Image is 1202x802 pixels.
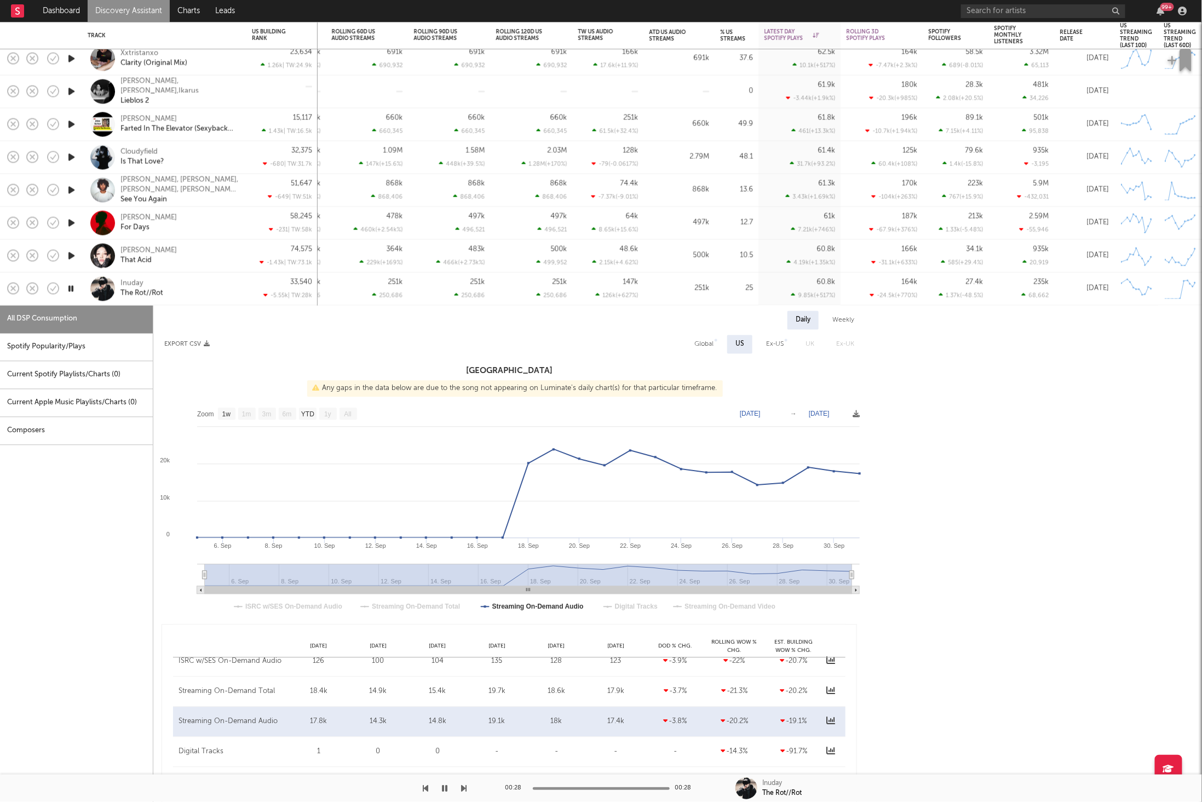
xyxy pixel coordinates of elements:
button: Export CSV [164,341,210,348]
div: 125k [903,147,918,154]
div: -19.1 % [767,717,821,727]
div: 64k [626,213,639,220]
div: 49.9 [721,118,754,131]
div: 187k [902,213,918,220]
div: 10.1k ( +517 % ) [793,62,836,69]
div: 17.9k [589,686,642,697]
div: ISRC w/SES On-Demand Audio [179,656,286,667]
div: 27.4k [966,279,984,286]
text: 16. Sep [467,543,488,549]
div: -67.9k ( +376 % ) [870,226,918,233]
text: YTD [301,410,314,418]
div: 10.5 [721,249,754,262]
a: Farted In The Elevator (Sexyback Remix) [120,124,238,134]
text: [DATE] [740,410,761,418]
div: Ex-US [766,338,784,351]
div: 164k [902,49,918,56]
div: 868,406 [536,193,567,200]
div: 61.5k ( +32.4 % ) [593,128,639,135]
text: 0 [166,531,170,538]
a: For Days [120,223,149,233]
div: See You Again [120,195,167,205]
div: 19.7k [470,686,524,697]
div: 497k [551,213,567,220]
text: 14. Sep [416,543,437,549]
div: 9.85k ( +517 % ) [791,292,836,299]
div: 1.33k ( -5.48 % ) [939,226,984,233]
text: 12. Sep [365,543,386,549]
div: [PERSON_NAME] [120,213,177,223]
div: 660k [468,114,485,122]
div: 660k [304,114,321,122]
div: 935k [1033,246,1049,253]
div: -20.3k ( +985 % ) [870,95,918,102]
div: 868,406 [453,193,485,200]
div: 61k [824,213,836,220]
div: 31.2k ( +18.7 % ) [276,259,321,266]
div: Cloudyfield [120,147,158,157]
div: 483k [469,246,485,253]
div: 448k ( +39.5 % ) [439,161,485,168]
div: 250,686 [455,292,485,299]
div: 12.7 [721,216,754,230]
div: Rolling 90D US Audio Streams [414,28,469,42]
div: Streaming On-Demand Total [179,686,286,697]
div: Weekly [824,311,862,330]
text: 6. Sep [214,543,232,549]
div: 767 ( +15.9 % ) [942,193,984,200]
div: 461 ( +13.3k % ) [792,128,836,135]
div: -20.2 % [708,717,761,727]
text: 8. Sep [265,543,283,549]
div: Release Date [1060,29,1093,42]
div: 689 ( -8.01 % ) [942,62,984,69]
div: -55,946 [1020,226,1049,233]
div: [DATE] [1060,52,1109,65]
div: -22 % [708,656,761,667]
div: 180k [902,82,918,89]
div: The Rot//Rot [120,289,163,299]
div: 65,113 [1025,62,1049,69]
div: 126k ( +627 % ) [596,292,639,299]
div: -3.9 % [648,656,702,667]
div: -24.5k ( +770 % ) [870,292,918,299]
div: 223k [968,180,984,187]
text: 10. Sep [314,543,335,549]
div: 60.4k ( +108 % ) [872,161,918,168]
div: 1.28M ( +170 % ) [522,161,567,168]
div: 17.8k [292,717,346,727]
div: 32,375 [291,147,312,154]
div: 29.8k ( +13.3 % ) [275,226,321,233]
text: → [790,410,797,418]
div: 62.5k [818,49,836,56]
div: -680 | TW: 31.7k [252,161,312,168]
div: [PERSON_NAME], [PERSON_NAME], [PERSON_NAME], [PERSON_NAME], &Me [120,175,238,195]
div: 128 [530,656,583,667]
div: 18k [530,717,583,727]
div: 13.6 [721,184,754,197]
div: 691k [387,49,403,56]
div: 1.26k | TW: 24.9k [252,62,312,69]
div: 28k ( +5.28 % ) [279,161,321,168]
text: 6m [283,410,292,418]
div: [PERSON_NAME] [120,114,177,124]
div: 20,919 [1023,259,1049,266]
div: [DATE] [1060,151,1109,164]
text: Streaming On-Demand Audio [492,603,584,611]
div: 61.9k [818,82,836,89]
div: Track [88,32,235,39]
div: 61.8k [818,114,836,122]
div: That Acid [120,256,152,266]
div: 690,932 [537,62,567,69]
div: -20.7 % [767,656,821,667]
div: -21.3 % [708,686,761,697]
div: [PERSON_NAME] [120,246,177,256]
div: Est. Building WoW % Chg. [764,639,824,655]
div: 251k [624,114,639,122]
text: ISRC w/SES On-Demand Audio [245,603,342,611]
div: 499,952 [537,259,567,266]
div: 33,540 [290,279,312,286]
div: 935k [1033,147,1049,154]
text: Digital Tracks [615,603,658,611]
div: 497k [469,213,485,220]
